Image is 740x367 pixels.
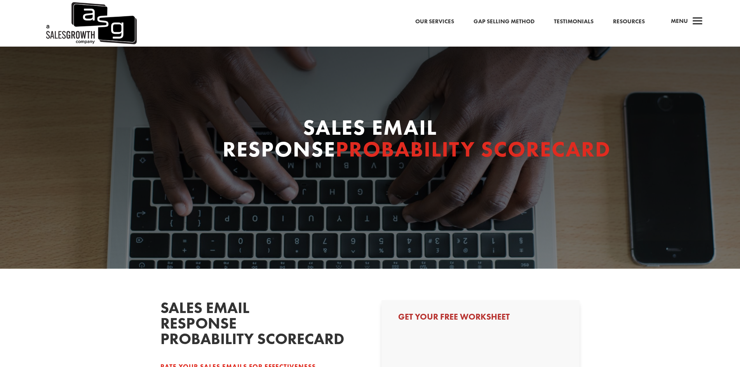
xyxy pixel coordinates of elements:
a: Gap Selling Method [474,17,535,27]
h1: sales Email Response [223,117,518,164]
a: Resources [613,17,645,27]
a: Testimonials [554,17,594,27]
h3: Get Your Free Worksheet [398,313,563,325]
span: a [690,14,705,30]
span: Probability scorecard [336,135,611,163]
a: Our Services [415,17,454,27]
h2: Sales Email Response Probability Scorecard [160,300,277,351]
span: Menu [671,17,688,25]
